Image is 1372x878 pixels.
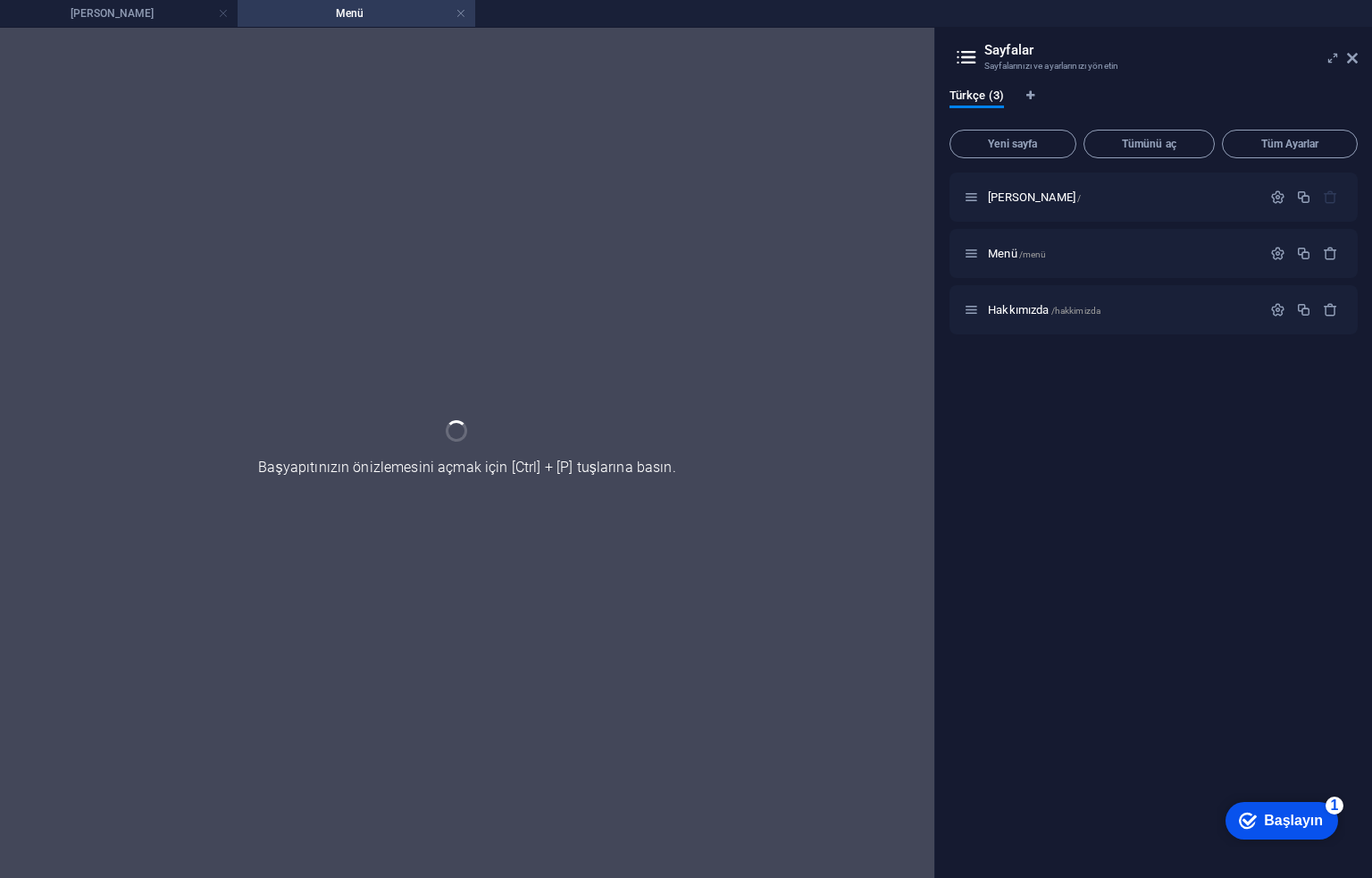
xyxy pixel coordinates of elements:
[988,303,1049,317] font: Hakkımızda
[1296,302,1311,317] div: Kopyalamak
[950,89,1358,122] div: Dil Sekmeleri
[1270,190,1285,205] div: Ayarlar
[983,304,1261,316] div: Hakkımızda/hakkimizda
[1323,190,1338,205] div: Başlangıç ​​sayfası silinemez
[9,9,121,46] div: Başlayın 1 ürün kaldı, %80 tamamlandı
[336,7,364,20] font: Menü
[71,7,154,20] font: [PERSON_NAME]
[988,190,1075,204] font: [PERSON_NAME]
[47,20,106,35] font: Başlayın
[988,247,1046,260] span: Click to open page
[1270,302,1285,317] div: Ayarlar
[1296,190,1311,205] div: Kopyalamak
[1261,138,1319,150] font: Tüm Ayarlar
[1019,249,1047,259] font: /menü
[988,303,1100,317] span: Sayfayı açmak için tıklayın
[1122,138,1176,150] font: Tümünü aç
[988,138,1037,150] font: Yeni sayfa
[1270,246,1285,261] div: Ayarlar
[983,248,1261,259] div: Menü/menü
[950,89,1004,102] font: Türkçe (3)
[1323,302,1338,317] div: Kaldırmak
[1077,193,1081,203] font: /
[1323,246,1338,261] div: Kaldırmak
[988,247,1017,260] font: Menü
[950,130,1076,158] button: Yeni sayfa
[1296,246,1311,261] div: Kopyalamak
[1083,130,1216,158] button: Tümünü aç
[983,191,1261,203] div: [PERSON_NAME]/
[1051,306,1101,316] font: /hakkimizda
[984,42,1033,58] font: Sayfalar
[988,190,1081,204] span: Sayfayı açmak için tıklayın
[114,4,122,20] font: 1
[984,61,1118,71] font: Sayfalarınızı ve ayarlarınızı yönetin
[1222,130,1358,158] button: Tüm Ayarlar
